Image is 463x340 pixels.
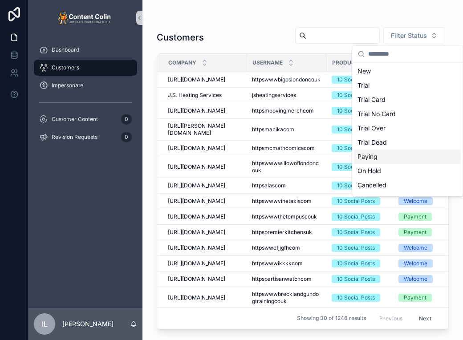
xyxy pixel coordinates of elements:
[52,82,83,89] span: Impersonate
[252,260,303,267] span: httpswwwikkkkcom
[337,182,375,190] div: 10 Social Posts
[337,228,375,236] div: 10 Social Posts
[58,11,113,25] img: App logo
[354,135,461,150] div: Trial Dead
[404,228,426,236] div: Payment
[354,78,461,93] div: Trial
[404,275,427,283] div: Welcome
[391,31,427,40] span: Filter Status
[168,145,225,152] span: [URL][DOMAIN_NAME]
[157,31,204,44] h1: Customers
[252,107,314,114] span: httpsmoovingmerchcom
[337,213,375,221] div: 10 Social Posts
[42,319,48,329] span: IL
[168,198,225,205] span: [URL][DOMAIN_NAME]
[168,76,225,83] span: [URL][DOMAIN_NAME]
[121,114,132,125] div: 0
[297,315,366,322] span: Showing 30 of 1246 results
[337,144,375,152] div: 10 Social Posts
[404,244,427,252] div: Welcome
[337,259,375,267] div: 10 Social Posts
[354,150,461,164] div: Paying
[252,244,300,251] span: httpswwefjjgfhcom
[52,116,98,123] span: Customer Content
[337,244,375,252] div: 10 Social Posts
[52,46,79,53] span: Dashboard
[337,275,375,283] div: 10 Social Posts
[252,229,312,236] span: httpspremierkitchensuk
[168,294,225,301] span: [URL][DOMAIN_NAME]
[252,126,294,133] span: httpsmanikacom
[168,122,241,137] span: [URL][PERSON_NAME][DOMAIN_NAME]
[404,213,426,221] div: Payment
[337,107,375,115] div: 10 Social Posts
[252,182,286,189] span: httpsalascom
[168,107,225,114] span: [URL][DOMAIN_NAME]
[337,294,375,302] div: 10 Social Posts
[383,27,445,44] button: Select Button
[337,197,375,205] div: 10 Social Posts
[354,107,461,121] div: Trial No Card
[337,125,375,134] div: 10 Social Posts
[168,260,225,267] span: [URL][DOMAIN_NAME]
[354,178,461,192] div: Cancelled
[28,36,142,157] div: scrollable content
[34,111,137,127] a: Customer Content0
[354,93,461,107] div: Trial Card
[252,198,312,205] span: httpswwwvinetaxiscom
[52,64,79,71] span: Customers
[52,134,97,141] span: Revision Requests
[252,59,283,66] span: Username
[34,129,137,145] a: Revision Requests0
[337,76,375,84] div: 10 Social Posts
[354,64,461,78] div: New
[168,229,225,236] span: [URL][DOMAIN_NAME]
[354,192,461,206] div: System Cancelled
[354,121,461,135] div: Trial Over
[252,160,321,174] span: httpswwwwillowoflondoncouk
[337,163,375,171] div: 10 Social Posts
[168,163,225,170] span: [URL][DOMAIN_NAME]
[404,259,427,267] div: Welcome
[34,60,137,76] a: Customers
[352,62,463,196] div: Suggestions
[252,76,321,83] span: httpswwwbigoslondoncouk
[252,275,312,283] span: httpspartisanwatchcom
[354,164,461,178] div: On Hold
[121,132,132,142] div: 0
[404,197,427,205] div: Welcome
[252,92,296,99] span: jsheatingservices
[337,91,375,99] div: 10 Social Posts
[62,320,114,328] p: [PERSON_NAME]
[252,145,315,152] span: httpsmcmathcomicscom
[168,244,225,251] span: [URL][DOMAIN_NAME]
[252,213,317,220] span: httpswwwthetempuscouk
[413,312,438,325] button: Next
[168,182,225,189] span: [URL][DOMAIN_NAME]
[168,213,225,220] span: [URL][DOMAIN_NAME]
[252,291,321,305] span: httpswwwbrecklandgundogtrainingcouk
[404,294,426,302] div: Payment
[34,42,137,58] a: Dashboard
[332,59,359,66] span: Product
[34,77,137,93] a: Impersonate
[168,92,222,99] span: J.S. Heating Services
[168,59,196,66] span: Company
[168,275,225,283] span: [URL][DOMAIN_NAME]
